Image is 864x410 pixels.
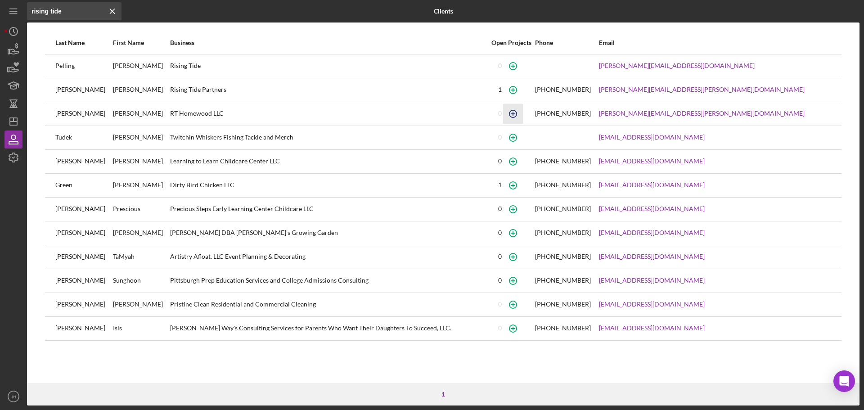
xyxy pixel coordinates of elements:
[4,387,22,405] button: JH
[27,2,121,20] input: Search
[55,174,112,197] div: Green
[599,110,805,117] a: [PERSON_NAME][EMAIL_ADDRESS][PERSON_NAME][DOMAIN_NAME]
[833,370,855,392] div: Open Intercom Messenger
[498,62,502,69] div: 0
[55,150,112,173] div: [PERSON_NAME]
[113,317,170,340] div: Isis
[170,150,488,173] div: Learning to Learn Childcare Center LLC
[599,134,705,141] a: [EMAIL_ADDRESS][DOMAIN_NAME]
[599,229,705,236] a: [EMAIL_ADDRESS][DOMAIN_NAME]
[599,39,831,46] div: Email
[434,8,453,15] b: Clients
[535,86,591,93] div: [PHONE_NUMBER]
[55,317,112,340] div: [PERSON_NAME]
[55,39,112,46] div: Last Name
[170,246,488,268] div: Artistry Afloat. LLC Event Planning & Decorating
[113,79,170,101] div: [PERSON_NAME]
[535,110,591,117] div: [PHONE_NUMBER]
[498,134,502,141] div: 0
[599,253,705,260] a: [EMAIL_ADDRESS][DOMAIN_NAME]
[55,246,112,268] div: [PERSON_NAME]
[599,62,755,69] a: [PERSON_NAME][EMAIL_ADDRESS][DOMAIN_NAME]
[113,198,170,221] div: Prescious
[55,293,112,316] div: [PERSON_NAME]
[498,181,502,189] div: 1
[170,198,488,221] div: Precious Steps Early Learning Center Childcare LLC
[498,205,502,212] div: 0
[170,270,488,292] div: Pittsburgh Prep Education Services and College Admissions Consulting
[498,324,502,332] div: 0
[489,39,534,46] div: Open Projects
[498,229,502,236] div: 0
[113,270,170,292] div: Sunghoon
[437,391,450,398] div: 1
[535,158,591,165] div: [PHONE_NUMBER]
[113,174,170,197] div: [PERSON_NAME]
[170,293,488,316] div: Pristine Clean Residential and Commercial Cleaning
[599,205,705,212] a: [EMAIL_ADDRESS][DOMAIN_NAME]
[498,86,502,93] div: 1
[113,103,170,125] div: [PERSON_NAME]
[498,253,502,260] div: 0
[170,39,488,46] div: Business
[498,110,502,117] div: 0
[599,324,705,332] a: [EMAIL_ADDRESS][DOMAIN_NAME]
[498,277,502,284] div: 0
[113,246,170,268] div: TaMyah
[498,158,502,165] div: 0
[535,324,591,332] div: [PHONE_NUMBER]
[113,150,170,173] div: [PERSON_NAME]
[55,103,112,125] div: [PERSON_NAME]
[113,55,170,77] div: [PERSON_NAME]
[55,55,112,77] div: Pelling
[11,394,16,399] text: JH
[535,253,591,260] div: [PHONE_NUMBER]
[170,55,488,77] div: Rising Tide
[535,181,591,189] div: [PHONE_NUMBER]
[55,270,112,292] div: [PERSON_NAME]
[170,174,488,197] div: Dirty Bird Chicken LLC
[498,301,502,308] div: 0
[55,79,112,101] div: [PERSON_NAME]
[535,229,591,236] div: [PHONE_NUMBER]
[535,277,591,284] div: [PHONE_NUMBER]
[170,317,488,340] div: [PERSON_NAME] Way's Consulting Services for Parents Who Want Their Daughters To Succeed, LLC.
[599,301,705,308] a: [EMAIL_ADDRESS][DOMAIN_NAME]
[170,222,488,244] div: [PERSON_NAME] DBA [PERSON_NAME]'s Growing Garden
[170,126,488,149] div: Twitchin Whiskers Fishing Tackle and Merch
[599,277,705,284] a: [EMAIL_ADDRESS][DOMAIN_NAME]
[535,39,598,46] div: Phone
[170,79,488,101] div: Rising Tide Partners
[113,39,170,46] div: First Name
[113,293,170,316] div: [PERSON_NAME]
[535,301,591,308] div: [PHONE_NUMBER]
[55,222,112,244] div: [PERSON_NAME]
[55,198,112,221] div: [PERSON_NAME]
[113,222,170,244] div: [PERSON_NAME]
[170,103,488,125] div: RT Homewood LLC
[599,86,805,93] a: [PERSON_NAME][EMAIL_ADDRESS][PERSON_NAME][DOMAIN_NAME]
[535,205,591,212] div: [PHONE_NUMBER]
[55,126,112,149] div: Tudek
[113,126,170,149] div: [PERSON_NAME]
[599,158,705,165] a: [EMAIL_ADDRESS][DOMAIN_NAME]
[599,181,705,189] a: [EMAIL_ADDRESS][DOMAIN_NAME]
